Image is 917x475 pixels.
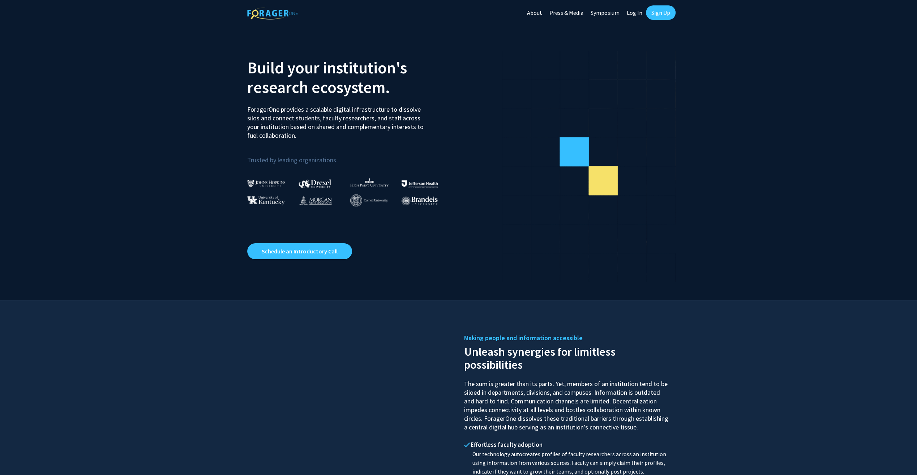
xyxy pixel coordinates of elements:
p: Trusted by leading organizations [247,146,453,166]
img: Thomas Jefferson University [402,180,438,187]
p: The sum is greater than its parts. Yet, members of an institution tend to be siloed in department... [464,373,670,432]
h5: Making people and information accessible [464,333,670,343]
img: Johns Hopkins University [247,180,286,187]
p: ForagerOne provides a scalable digital infrastructure to dissolve silos and connect students, fac... [247,100,429,140]
iframe: Chat [5,442,31,470]
img: Drexel University [299,179,331,188]
img: University of Kentucky [247,196,285,205]
a: Sign Up [646,5,676,20]
img: High Point University [350,178,389,187]
h4: Effortless faculty adoption [464,441,670,448]
img: Brandeis University [402,196,438,205]
img: Cornell University [350,194,388,206]
img: ForagerOne Logo [247,7,298,20]
a: Opens in a new tab [247,243,352,259]
h2: Build your institution's research ecosystem. [247,58,453,97]
h2: Unleash synergies for limitless possibilities [464,343,670,371]
img: Morgan State University [299,196,332,205]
